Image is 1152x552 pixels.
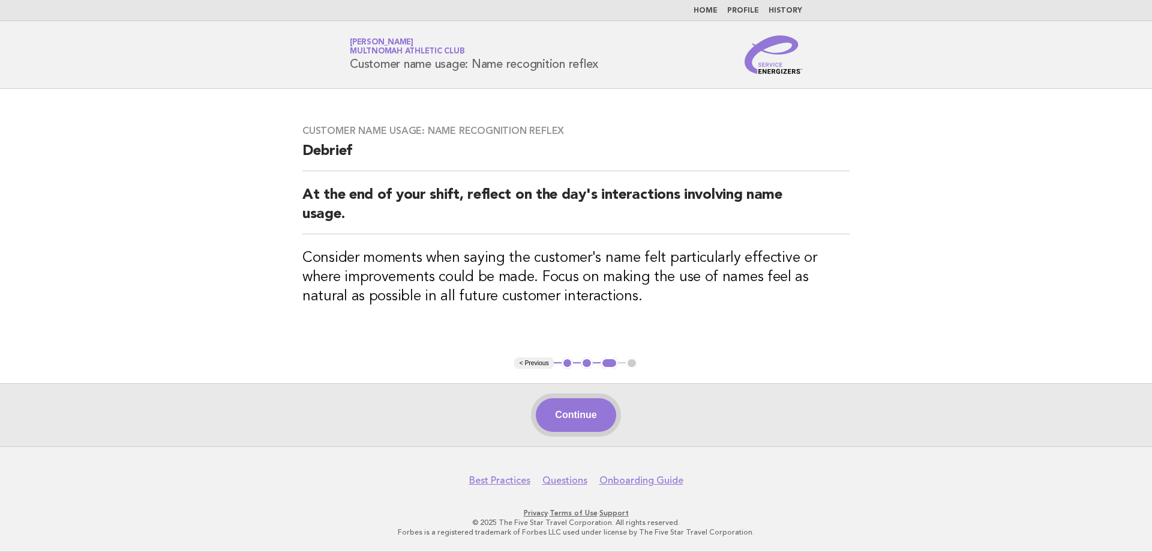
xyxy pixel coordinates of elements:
[599,509,629,517] a: Support
[524,509,548,517] a: Privacy
[769,7,802,14] a: History
[209,508,943,518] p: · ·
[542,475,587,487] a: Questions
[350,38,464,55] a: [PERSON_NAME]Multnomah Athletic Club
[350,48,464,56] span: Multnomah Athletic Club
[601,357,618,369] button: 3
[727,7,759,14] a: Profile
[302,186,850,234] h2: At the end of your shift, reflect on the day's interactions involving name usage.
[209,518,943,527] p: © 2025 The Five Star Travel Corporation. All rights reserved.
[350,39,598,70] h1: Customer name usage: Name recognition reflex
[550,509,598,517] a: Terms of Use
[302,125,850,137] h3: Customer name usage: Name recognition reflex
[745,35,802,74] img: Service Energizers
[599,475,683,487] a: Onboarding Guide
[562,357,574,369] button: 1
[209,527,943,537] p: Forbes is a registered trademark of Forbes LLC used under license by The Five Star Travel Corpora...
[536,398,616,432] button: Continue
[694,7,718,14] a: Home
[469,475,530,487] a: Best Practices
[302,142,850,171] h2: Debrief
[514,357,553,369] button: < Previous
[302,249,850,306] h3: Consider moments when saying the customer's name felt particularly effective or where improvement...
[581,357,593,369] button: 2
